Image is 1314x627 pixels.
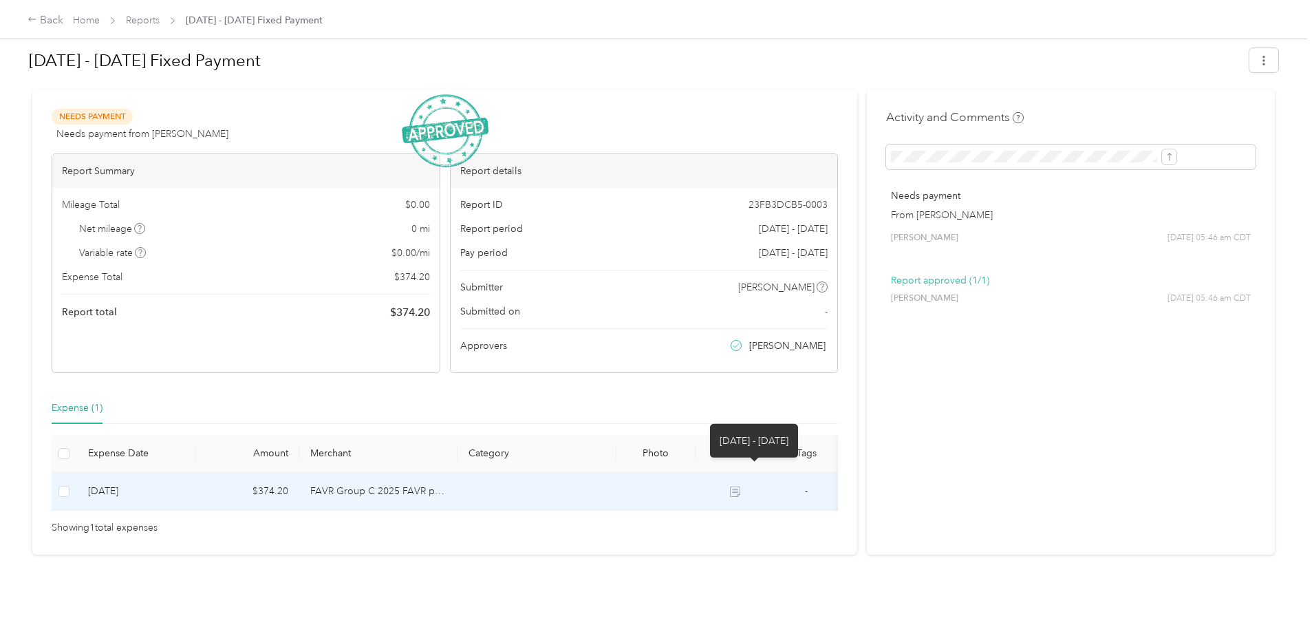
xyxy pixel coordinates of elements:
[56,127,228,141] span: Needs payment from [PERSON_NAME]
[73,14,100,26] a: Home
[126,14,160,26] a: Reports
[460,339,507,353] span: Approvers
[196,435,299,473] th: Amount
[1237,550,1314,627] iframe: Everlance-gr Chat Button Frame
[710,424,798,458] div: [DATE] - [DATE]
[1167,232,1251,244] span: [DATE] 05:46 am CDT
[52,401,103,416] div: Expense (1)
[616,435,696,473] th: Photo
[460,280,503,295] span: Submitter
[749,339,826,353] span: [PERSON_NAME]
[77,435,196,473] th: Expense Date
[891,273,1251,288] p: Report approved (1/1)
[391,246,430,260] span: $ 0.00 / mi
[786,447,827,459] div: Tags
[891,189,1251,203] p: Needs payment
[775,435,838,473] th: Tags
[775,473,838,511] td: -
[62,305,117,319] span: Report total
[390,304,430,321] span: $ 374.20
[79,222,146,236] span: Net mileage
[28,12,63,29] div: Back
[460,222,523,236] span: Report period
[405,198,430,212] span: $ 0.00
[79,246,147,260] span: Variable rate
[825,304,828,319] span: -
[52,154,440,188] div: Report Summary
[186,13,323,28] span: [DATE] - [DATE] Fixed Payment
[299,473,458,511] td: FAVR Group C 2025 FAVR program
[748,198,828,212] span: 23FB3DCB5-0003
[696,435,775,473] th: Notes
[886,109,1024,126] h4: Activity and Comments
[29,44,1240,77] h1: Oct 1 - 31, 2025 Fixed Payment
[62,270,122,284] span: Expense Total
[62,198,120,212] span: Mileage Total
[460,246,508,260] span: Pay period
[805,485,808,497] span: -
[891,293,958,305] span: [PERSON_NAME]
[196,473,299,511] td: $374.20
[1167,293,1251,305] span: [DATE] 05:46 am CDT
[77,473,196,511] td: 9-12-2025
[451,154,838,188] div: Report details
[759,222,828,236] span: [DATE] - [DATE]
[457,435,616,473] th: Category
[460,304,520,319] span: Submitted on
[52,520,158,535] span: Showing 1 total expenses
[411,222,430,236] span: 0 mi
[759,246,828,260] span: [DATE] - [DATE]
[738,280,815,295] span: [PERSON_NAME]
[460,198,503,212] span: Report ID
[394,270,430,284] span: $ 374.20
[891,208,1251,222] p: From [PERSON_NAME]
[402,94,488,168] img: ApprovedStamp
[299,435,458,473] th: Merchant
[891,232,958,244] span: [PERSON_NAME]
[52,109,133,125] span: Needs Payment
